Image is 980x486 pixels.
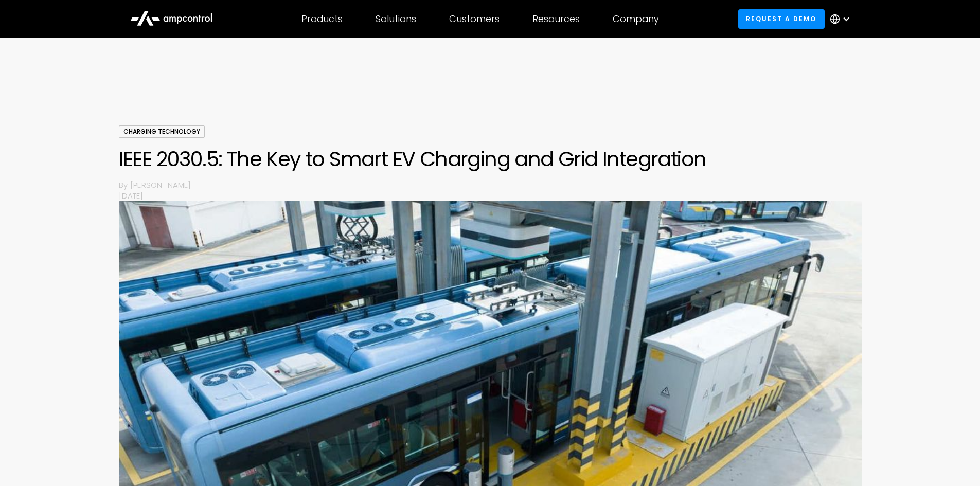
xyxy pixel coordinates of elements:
p: [PERSON_NAME] [130,179,862,190]
div: Solutions [376,13,416,25]
p: [DATE] [119,190,862,201]
div: Company [613,13,659,25]
h1: IEEE 2030.5: The Key to Smart EV Charging and Grid Integration [119,147,862,171]
div: Charging Technology [119,125,205,138]
div: Customers [449,13,500,25]
div: Products [301,13,343,25]
div: Resources [532,13,580,25]
a: Request a demo [738,9,825,28]
p: By [119,179,130,190]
